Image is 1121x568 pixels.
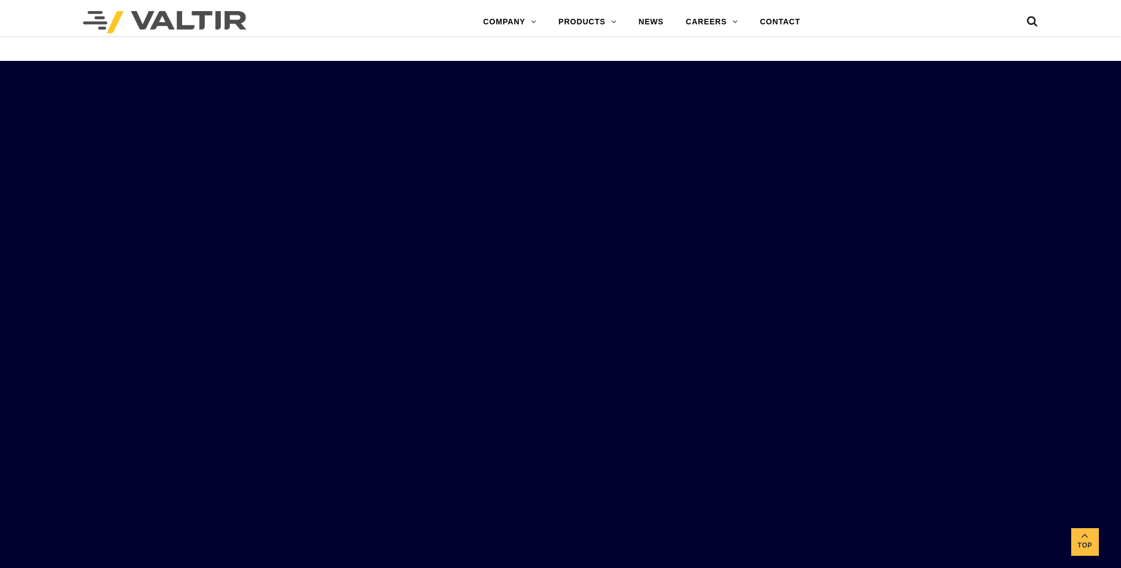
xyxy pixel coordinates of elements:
[472,11,547,33] a: COMPANY
[749,11,812,33] a: CONTACT
[1071,528,1099,556] a: Top
[547,11,628,33] a: PRODUCTS
[1071,539,1099,552] span: Top
[83,11,246,33] img: Valtir
[675,11,749,33] a: CAREERS
[628,11,675,33] a: NEWS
